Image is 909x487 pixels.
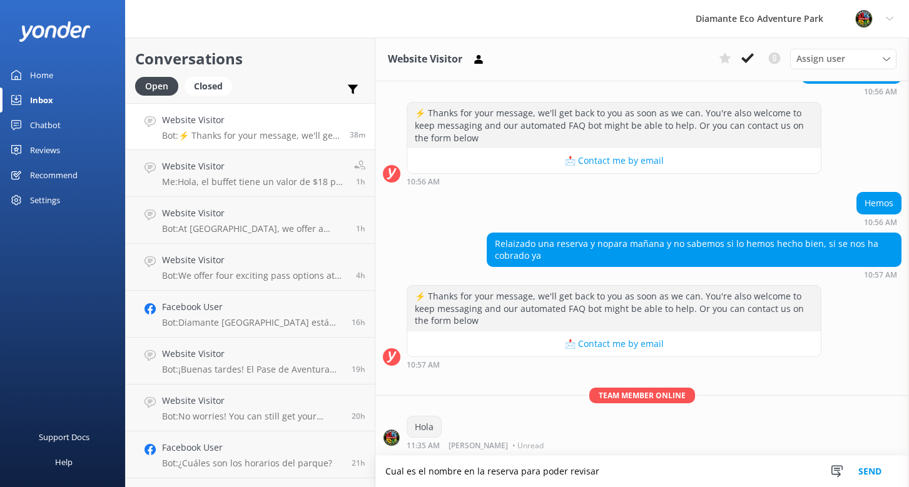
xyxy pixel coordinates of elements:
[352,411,365,421] span: Sep 20 2025 02:57pm (UTC -06:00) America/Costa_Rica
[589,388,695,403] span: Team member online
[185,77,232,96] div: Closed
[55,449,73,474] div: Help
[30,138,60,163] div: Reviews
[407,148,821,173] button: 📩 Contact me by email
[30,163,78,188] div: Recommend
[407,178,440,186] strong: 10:56 AM
[162,441,332,454] h4: Facebook User
[407,103,821,148] div: ⚡ Thanks for your message, we'll get back to you as soon as we can. You're also welcome to keep m...
[135,77,178,96] div: Open
[856,218,901,226] div: Sep 21 2025 10:56am (UTC -06:00) America/Costa_Rica
[162,176,345,188] p: Me: Hola, el buffet tiene un valor de $18 por persona
[352,364,365,374] span: Sep 20 2025 04:34pm (UTC -06:00) America/Costa_Rica
[126,384,375,431] a: Website VisitorBot:No worries! You can still get your photos. Just send an email to [EMAIL_ADDRES...
[19,21,91,42] img: yonder-white-logo.png
[162,347,342,361] h4: Website Visitor
[126,338,375,384] a: Website VisitorBot:¡Buenas tardes! El Pase de Aventura de Diamante incluye una emocionante experi...
[162,394,342,408] h4: Website Visitor
[846,456,893,487] button: Send
[135,79,185,93] a: Open
[407,441,547,449] div: Sep 21 2025 11:35am (UTC -06:00) America/Costa_Rica
[356,270,365,281] span: Sep 21 2025 07:22am (UTC -06:00) America/Costa_Rica
[126,197,375,244] a: Website VisitorBot:At [GEOGRAPHIC_DATA], we offer a variety of thrilling guided tours! You can so...
[39,424,89,449] div: Support Docs
[487,270,901,279] div: Sep 21 2025 10:57am (UTC -06:00) America/Costa_Rica
[487,233,901,266] div: Relaizado una reserva y nopara mañana y no sabemos si lo hemos hecho bien, si se nos ha cobrado ya
[162,411,342,422] p: Bot: No worries! You can still get your photos. Just send an email to [EMAIL_ADDRESS][DOMAIN_NAME...
[855,9,873,28] img: 831-1756915225.png
[162,113,340,127] h4: Website Visitor
[790,49,896,69] div: Assign User
[162,458,332,469] p: Bot: ¿Cuáles son los horarios del parque?
[407,177,821,186] div: Sep 21 2025 10:56am (UTC -06:00) America/Costa_Rica
[864,271,897,279] strong: 10:57 AM
[185,79,238,93] a: Closed
[30,113,61,138] div: Chatbot
[162,300,342,314] h4: Facebook User
[126,103,375,150] a: Website VisitorBot:⚡ Thanks for your message, we'll get back to you as soon as we can. You're als...
[796,52,845,66] span: Assign user
[162,253,347,267] h4: Website Visitor
[162,317,342,328] p: Bot: Diamante [GEOGRAPHIC_DATA] está abierto al público los siete [PERSON_NAME] de la semana, 365...
[162,130,340,141] p: Bot: ⚡ Thanks for your message, we'll get back to you as soon as we can. You're also welcome to k...
[135,47,365,71] h2: Conversations
[356,223,365,234] span: Sep 21 2025 09:48am (UTC -06:00) America/Costa_Rica
[30,63,53,88] div: Home
[352,458,365,468] span: Sep 20 2025 01:44pm (UTC -06:00) America/Costa_Rica
[126,150,375,197] a: Website VisitorMe:Hola, el buffet tiene un valor de $18 por persona1h
[162,206,347,220] h4: Website Visitor
[407,331,821,356] button: 📩 Contact me by email
[375,456,909,487] textarea: Cual es el nombre en la reserva para poder revisar
[356,176,365,187] span: Sep 21 2025 10:09am (UTC -06:00) America/Costa_Rica
[162,364,342,375] p: Bot: ¡Buenas tardes! El Pase de Aventura de Diamante incluye una emocionante experiencia de tirol...
[350,129,365,140] span: Sep 21 2025 10:57am (UTC -06:00) America/Costa_Rica
[407,360,821,369] div: Sep 21 2025 10:57am (UTC -06:00) America/Costa_Rica
[162,159,345,173] h4: Website Visitor
[512,442,544,449] span: • Unread
[162,270,347,281] p: Bot: We offer four exciting pass options at [GEOGRAPHIC_DATA]! - The Adventure Pass gives you ful...
[857,193,901,214] div: Hemos
[407,361,440,369] strong: 10:57 AM
[126,291,375,338] a: Facebook UserBot:Diamante [GEOGRAPHIC_DATA] está abierto al público los siete [PERSON_NAME] de la...
[407,286,821,331] div: ⚡ Thanks for your message, we'll get back to you as soon as we can. You're also welcome to keep m...
[126,431,375,478] a: Facebook UserBot:¿Cuáles son los horarios del parque?21h
[407,416,441,438] div: Hola
[30,88,53,113] div: Inbox
[801,87,901,96] div: Sep 21 2025 10:56am (UTC -06:00) America/Costa_Rica
[407,442,440,449] strong: 11:35 AM
[864,219,897,226] strong: 10:56 AM
[352,317,365,328] span: Sep 20 2025 06:44pm (UTC -06:00) America/Costa_Rica
[449,442,508,449] span: [PERSON_NAME]
[126,244,375,291] a: Website VisitorBot:We offer four exciting pass options at [GEOGRAPHIC_DATA]! - The Adventure Pass...
[864,88,897,96] strong: 10:56 AM
[162,223,347,234] p: Bot: At [GEOGRAPHIC_DATA], we offer a variety of thrilling guided tours! You can soar through the...
[388,51,462,68] h3: Website Visitor
[30,188,60,213] div: Settings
